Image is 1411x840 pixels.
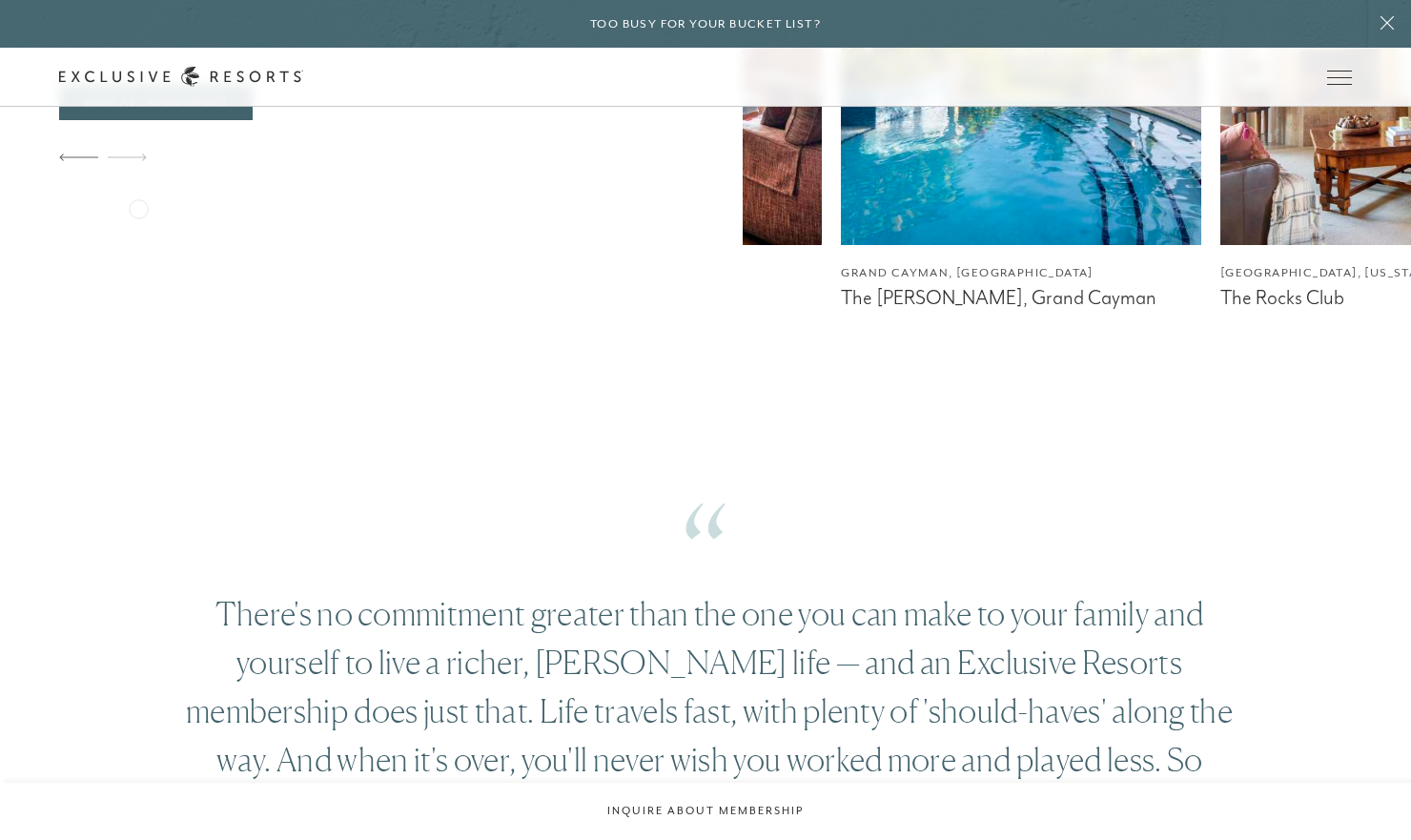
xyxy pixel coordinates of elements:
[841,286,1200,310] figcaption: The [PERSON_NAME], Grand Cayman
[841,264,1200,282] figcaption: Grand Cayman, [GEOGRAPHIC_DATA]
[590,15,821,33] h6: Too busy for your bucket list?
[1327,71,1352,84] button: Open navigation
